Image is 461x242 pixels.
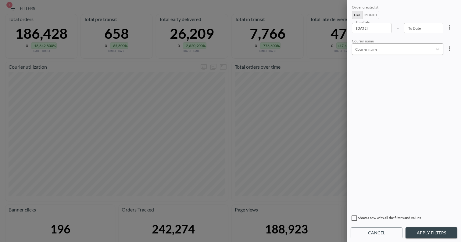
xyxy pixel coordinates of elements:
[404,23,444,33] input: YYYY-MM-DD
[352,23,391,33] input: YYYY-MM-DD
[352,39,443,43] div: Courier name
[443,43,456,55] button: more
[396,24,399,31] p: –
[356,20,370,24] label: From Date
[352,5,456,33] div: 2025-06-01
[362,11,379,19] button: Month
[352,11,363,19] button: Day
[351,227,402,239] button: Cancel
[352,5,443,11] div: Order created at
[406,227,457,239] button: Apply Filters
[351,215,457,224] div: Show a row with all the filters and values
[443,21,456,33] button: more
